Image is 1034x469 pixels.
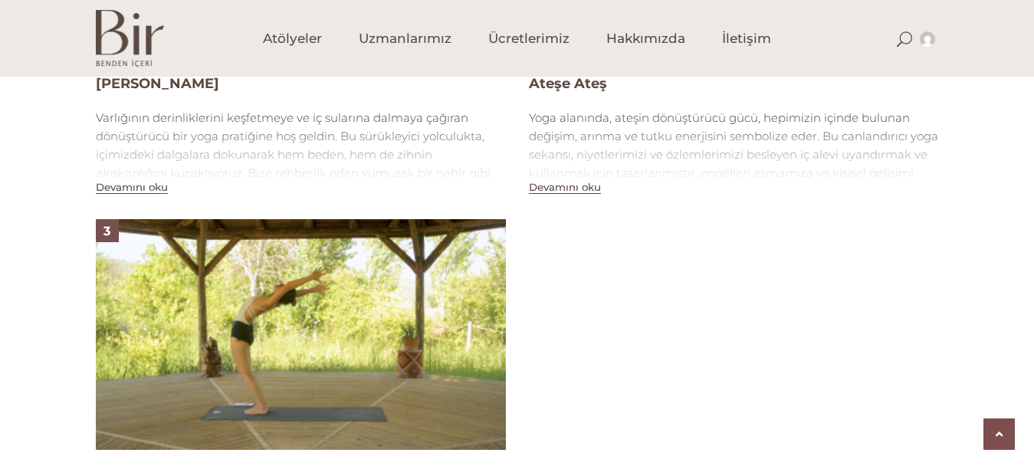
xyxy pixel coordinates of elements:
h4: [PERSON_NAME] [96,74,506,93]
div: Yoga alanında, ateşin dönüştürücü gücü, hepimizin içinde bulunan değişim, arınma ve tutku enerjis... [529,109,939,330]
span: Hakkımızda [606,30,685,48]
span: İletişim [722,30,771,48]
button: Devamını oku [529,181,601,194]
span: Uzmanlarımız [359,30,451,48]
button: Devamını oku [96,181,168,194]
span: Ücretlerimiz [488,30,570,48]
span: 3 [103,224,110,238]
h4: Ateşe Ateş [529,74,939,93]
div: Varlığının derinliklerini keşfetmeye ve iç sularına dalmaya çağıran dönüştürücü bir yoga pratiğin... [96,109,506,311]
span: Atölyeler [263,30,322,48]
